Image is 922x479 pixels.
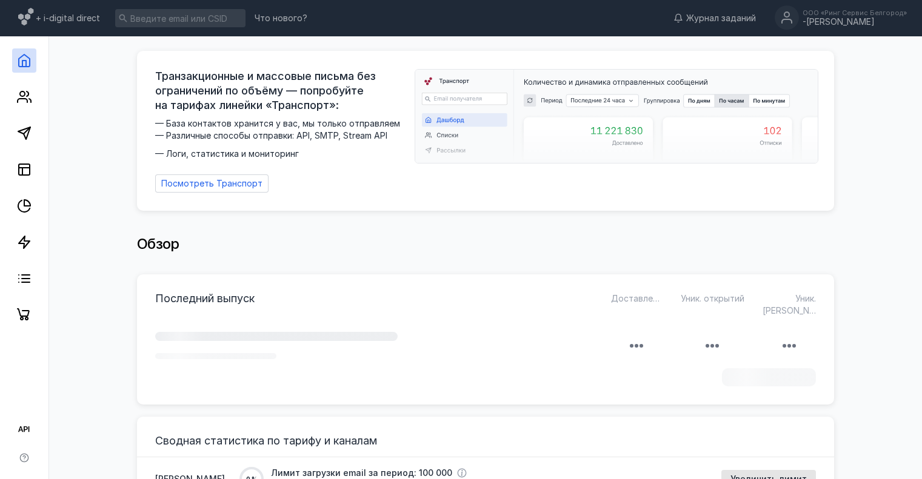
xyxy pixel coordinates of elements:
[249,14,313,22] a: Что нового?
[611,293,663,303] span: Доставлено
[415,70,818,163] img: dashboard-transport-banner
[803,9,907,16] div: ООО «Ринг Сервис Белгород»
[161,179,262,189] span: Посмотреть Транспорт
[155,69,407,113] span: Транзакционные и массовые письма без ограничений по объёму — попробуйте на тарифах линейки «Транс...
[271,467,452,479] span: Лимит загрузки email за период: 100 000
[803,17,907,27] div: -[PERSON_NAME]
[686,12,756,24] span: Журнал заданий
[155,292,255,305] h3: Последний выпуск
[155,435,816,447] h3: Сводная статистика по тарифу и каналам
[137,235,179,253] span: Обзор
[155,174,269,193] a: Посмотреть Транспорт
[255,14,307,22] span: Что нового?
[763,293,831,315] span: Уник. [PERSON_NAME]
[18,6,100,30] a: + i-digital direct
[155,117,407,160] span: — База контактов хранится у вас, мы только отправляем — Различные способы отправки: API, SMTP, St...
[681,293,744,303] span: Уник. открытий
[115,9,246,27] input: Введите email или CSID
[36,12,100,24] span: + i-digital direct
[667,12,762,24] a: Журнал заданий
